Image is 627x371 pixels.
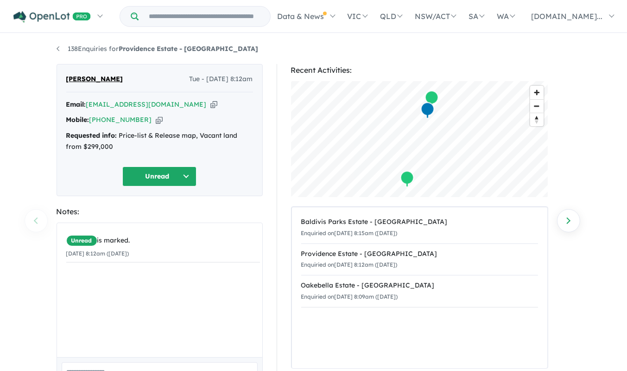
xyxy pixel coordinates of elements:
[119,45,259,53] strong: Providence Estate - [GEOGRAPHIC_DATA]
[66,100,86,109] strong: Email:
[57,44,571,55] nav: breadcrumb
[140,6,268,26] input: Try estate name, suburb, builder or developer
[530,113,544,126] button: Reset bearing to north
[420,102,434,119] div: Map marker
[530,86,544,99] button: Zoom in
[291,81,548,197] canvas: Map
[190,74,253,85] span: Tue - [DATE] 8:12am
[424,90,438,108] div: Map marker
[301,275,538,307] a: Oakebella Estate - [GEOGRAPHIC_DATA]Enquiried on[DATE] 8:09am ([DATE])
[301,261,398,268] small: Enquiried on [DATE] 8:12am ([DATE])
[400,171,414,188] div: Map marker
[530,100,544,113] span: Zoom out
[291,64,548,77] div: Recent Activities:
[301,217,538,228] div: Baldivis Parks Estate - [GEOGRAPHIC_DATA]
[86,100,207,109] a: [EMAIL_ADDRESS][DOMAIN_NAME]
[156,115,163,125] button: Copy
[66,130,253,153] div: Price-list & Release map, Vacant land from $299,000
[66,235,260,246] div: is marked.
[301,230,398,237] small: Enquiried on [DATE] 8:15am ([DATE])
[66,235,97,246] span: Unread
[66,250,129,257] small: [DATE] 8:12am ([DATE])
[301,243,538,276] a: Providence Estate - [GEOGRAPHIC_DATA]Enquiried on[DATE] 8:12am ([DATE])
[531,12,602,21] span: [DOMAIN_NAME]...
[66,131,117,140] strong: Requested info:
[122,166,196,186] button: Unread
[66,115,89,124] strong: Mobile:
[301,280,538,291] div: Oakebella Estate - [GEOGRAPHIC_DATA]
[530,99,544,113] button: Zoom out
[301,293,398,300] small: Enquiried on [DATE] 8:09am ([DATE])
[57,45,259,53] a: 138Enquiries forProvidence Estate - [GEOGRAPHIC_DATA]
[13,11,91,23] img: Openlot PRO Logo White
[301,249,538,260] div: Providence Estate - [GEOGRAPHIC_DATA]
[66,74,123,85] span: [PERSON_NAME]
[210,100,217,109] button: Copy
[57,205,263,218] div: Notes:
[89,115,152,124] a: [PHONE_NUMBER]
[301,212,538,244] a: Baldivis Parks Estate - [GEOGRAPHIC_DATA]Enquiried on[DATE] 8:15am ([DATE])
